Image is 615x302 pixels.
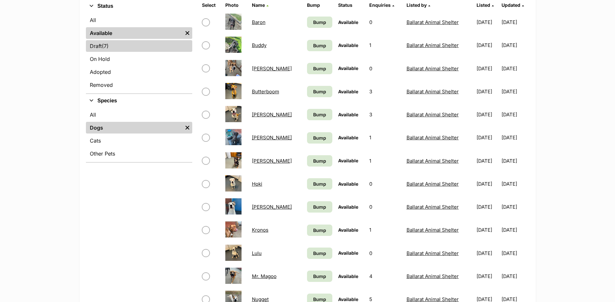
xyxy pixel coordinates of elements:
td: [DATE] [502,126,528,149]
button: Species [86,97,192,105]
td: [DATE] [502,103,528,126]
span: Available [338,181,358,187]
a: Listed by [407,2,430,8]
a: Buddy [252,42,266,48]
a: Name [252,2,268,8]
a: Bump [307,201,332,213]
td: 0 [367,242,403,264]
a: Cats [86,135,192,146]
td: 3 [367,80,403,103]
span: Bump [313,42,326,49]
a: Baron [252,19,266,25]
td: [DATE] [474,150,501,172]
a: Remove filter [183,122,192,134]
span: Available [338,204,358,210]
a: Ballarat Animal Shelter [407,111,459,118]
td: [DATE] [474,219,501,241]
td: 0 [367,196,403,218]
td: [DATE] [502,57,528,80]
a: [PERSON_NAME] [252,134,292,141]
span: Available [338,227,358,233]
span: Bump [313,134,326,141]
a: [PERSON_NAME] [252,204,292,210]
a: Adopted [86,66,192,78]
div: Species [86,108,192,162]
td: [DATE] [474,196,501,218]
a: Bump [307,155,332,167]
a: Bump [307,178,332,190]
span: Available [338,112,358,117]
td: [DATE] [502,80,528,103]
span: Updated [502,2,520,8]
td: 1 [367,219,403,241]
a: Ballarat Animal Shelter [407,273,459,279]
a: Bump [307,86,332,97]
td: [DATE] [474,126,501,149]
a: Listed [477,2,494,8]
span: Bump [313,65,326,72]
td: [DATE] [502,34,528,56]
span: (7) [102,42,109,50]
a: Bump [307,225,332,236]
a: Ballarat Animal Shelter [407,88,459,95]
span: Bump [313,157,326,164]
span: Bump [313,273,326,280]
td: [DATE] [474,173,501,195]
span: Available [338,65,358,71]
span: Bump [313,203,326,210]
a: Bump [307,248,332,259]
a: Bump [307,63,332,74]
a: [PERSON_NAME] [252,111,292,118]
a: Lulu [252,250,262,256]
span: Available [338,273,358,279]
a: Remove filter [183,27,192,39]
a: Enquiries [369,2,394,8]
td: [DATE] [474,80,501,103]
td: 1 [367,126,403,149]
span: Listed by [407,2,427,8]
td: [DATE] [474,265,501,287]
a: Bump [307,109,332,120]
span: Available [338,135,358,140]
a: Mr. Magoo [252,273,277,279]
a: Ballarat Animal Shelter [407,42,459,48]
a: All [86,109,192,121]
td: [DATE] [502,11,528,33]
a: Ballarat Animal Shelter [407,227,459,233]
span: Bump [313,88,326,95]
a: Ballarat Animal Shelter [407,204,459,210]
span: Listed [477,2,490,8]
span: Bump [313,180,326,187]
a: Removed [86,79,192,91]
td: [DATE] [502,219,528,241]
td: 1 [367,150,403,172]
a: Ballarat Animal Shelter [407,181,459,187]
button: Status [86,2,192,10]
span: translation missing: en.admin.listings.index.attributes.enquiries [369,2,391,8]
a: Hoki [252,181,262,187]
a: Butterboom [252,88,279,95]
a: Dogs [86,122,183,134]
a: Bump [307,132,332,144]
a: Ballarat Animal Shelter [407,65,459,72]
span: Bump [313,19,326,26]
td: [DATE] [502,150,528,172]
a: Bump [307,17,332,28]
span: Available [338,250,358,256]
span: Bump [313,227,326,234]
a: Ballarat Animal Shelter [407,158,459,164]
td: 0 [367,11,403,33]
td: [DATE] [474,11,501,33]
span: Available [338,89,358,94]
td: [DATE] [474,242,501,264]
td: [DATE] [502,196,528,218]
span: Available [338,296,358,302]
span: Available [338,19,358,25]
a: On Hold [86,53,192,65]
span: Name [252,2,265,8]
td: [DATE] [474,34,501,56]
span: Bump [313,250,326,257]
span: Available [338,42,358,48]
td: 0 [367,173,403,195]
div: Status [86,13,192,93]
